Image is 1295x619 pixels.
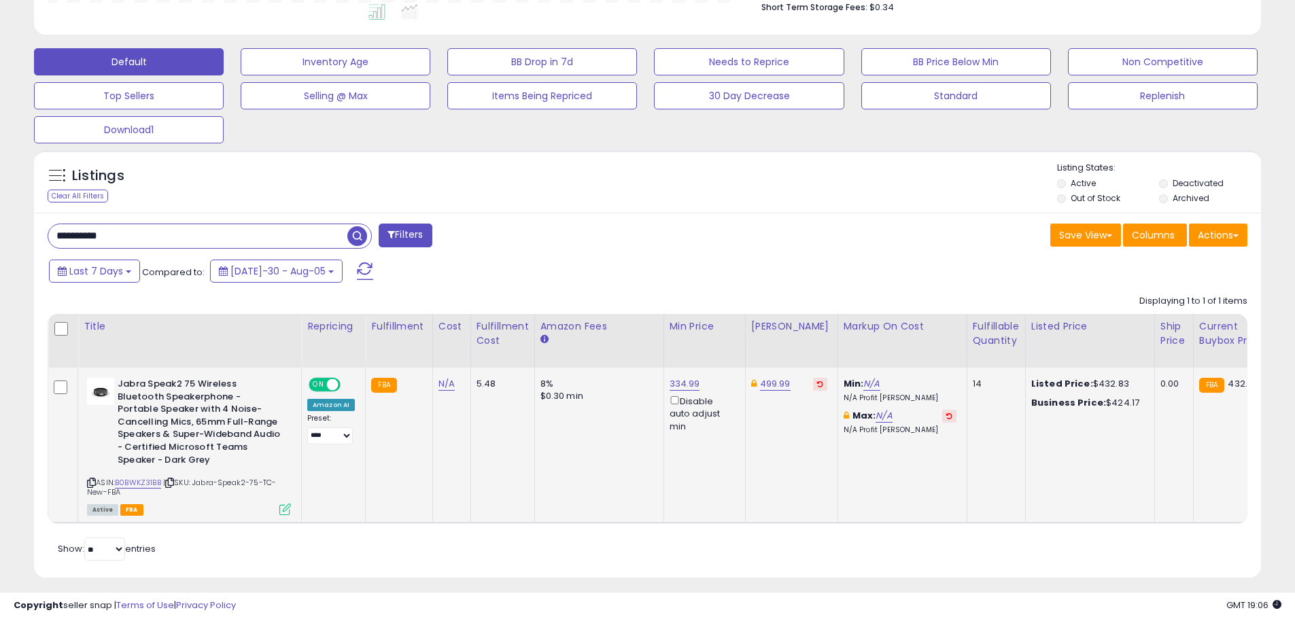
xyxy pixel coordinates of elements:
span: Compared to: [142,266,205,279]
div: 0.00 [1160,378,1183,390]
div: Listed Price [1031,319,1149,334]
div: Clear All Filters [48,190,108,202]
strong: Copyright [14,599,63,612]
p: N/A Profit [PERSON_NAME] [844,393,956,403]
div: Preset: [307,414,355,444]
div: $424.17 [1031,397,1144,409]
b: Max: [852,409,876,422]
label: Archived [1173,192,1209,204]
div: Ship Price [1160,319,1188,348]
a: Terms of Use [116,599,174,612]
button: BB Price Below Min [861,48,1051,75]
button: Top Sellers [34,82,224,109]
span: 2025-08-14 19:06 GMT [1226,599,1281,612]
div: Current Buybox Price [1199,319,1269,348]
span: $0.34 [869,1,894,14]
button: Download1 [34,116,224,143]
div: Repricing [307,319,360,334]
div: Fulfillment [371,319,426,334]
button: Default [34,48,224,75]
div: 5.48 [477,378,524,390]
span: FBA [120,504,143,516]
div: Disable auto adjust min [670,393,735,433]
a: N/A [863,377,880,391]
a: Privacy Policy [176,599,236,612]
a: B0BWKZ31BB [115,477,161,489]
div: Amazon AI [307,399,355,411]
a: 334.99 [670,377,700,391]
span: Last 7 Days [69,264,123,278]
div: Fulfillable Quantity [973,319,1020,348]
div: Cost [438,319,465,334]
b: Min: [844,377,864,390]
button: Inventory Age [241,48,430,75]
small: FBA [371,378,396,393]
label: Out of Stock [1071,192,1120,204]
span: | SKU: Jabra-Speak2-75-TC-New-FBA [87,477,276,497]
div: $0.30 min [540,390,653,402]
button: Selling @ Max [241,82,430,109]
span: 432.83 [1228,377,1258,390]
button: Filters [379,224,432,247]
span: [DATE]-30 - Aug-05 [230,264,326,278]
i: Revert to store-level Dynamic Max Price [817,381,823,387]
a: N/A [438,377,455,391]
i: This overrides the store level max markup for this listing [844,411,849,420]
label: Active [1071,177,1096,189]
a: 499.99 [760,377,791,391]
div: Title [84,319,296,334]
button: Needs to Reprice [654,48,844,75]
b: Short Term Storage Fees: [761,1,867,13]
button: Standard [861,82,1051,109]
p: Listing States: [1057,162,1261,175]
b: Listed Price: [1031,377,1093,390]
b: Business Price: [1031,396,1106,409]
small: Amazon Fees. [540,334,549,346]
span: OFF [339,379,360,391]
button: Save View [1050,224,1121,247]
div: Amazon Fees [540,319,658,334]
small: FBA [1199,378,1224,393]
div: 14 [973,378,1015,390]
button: Last 7 Days [49,260,140,283]
span: ON [310,379,327,391]
button: Columns [1123,224,1187,247]
button: Non Competitive [1068,48,1258,75]
b: Jabra Speak2 75 Wireless Bluetooth Speakerphone - Portable Speaker with 4 Noise-Cancelling Mics, ... [118,378,283,470]
span: Columns [1132,228,1175,242]
div: 8% [540,378,653,390]
i: Revert to store-level Max Markup [946,412,952,419]
span: All listings currently available for purchase on Amazon [87,504,118,516]
button: [DATE]-30 - Aug-05 [210,260,343,283]
button: Actions [1189,224,1247,247]
div: Fulfillment Cost [477,319,529,348]
label: Deactivated [1173,177,1224,189]
img: 314SQPoBZdL._SL40_.jpg [87,378,114,405]
i: This overrides the store level Dynamic Max Price for this listing [751,379,757,388]
span: Show: entries [58,542,156,555]
div: ASIN: [87,378,291,514]
div: seller snap | | [14,599,236,612]
div: $432.83 [1031,378,1144,390]
h5: Listings [72,166,124,185]
button: 30 Day Decrease [654,82,844,109]
a: N/A [876,409,892,423]
button: BB Drop in 7d [447,48,637,75]
div: Markup on Cost [844,319,961,334]
button: Items Being Repriced [447,82,637,109]
div: Displaying 1 to 1 of 1 items [1139,295,1247,308]
p: N/A Profit [PERSON_NAME] [844,425,956,435]
button: Replenish [1068,82,1258,109]
th: The percentage added to the cost of goods (COGS) that forms the calculator for Min & Max prices. [838,314,967,368]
